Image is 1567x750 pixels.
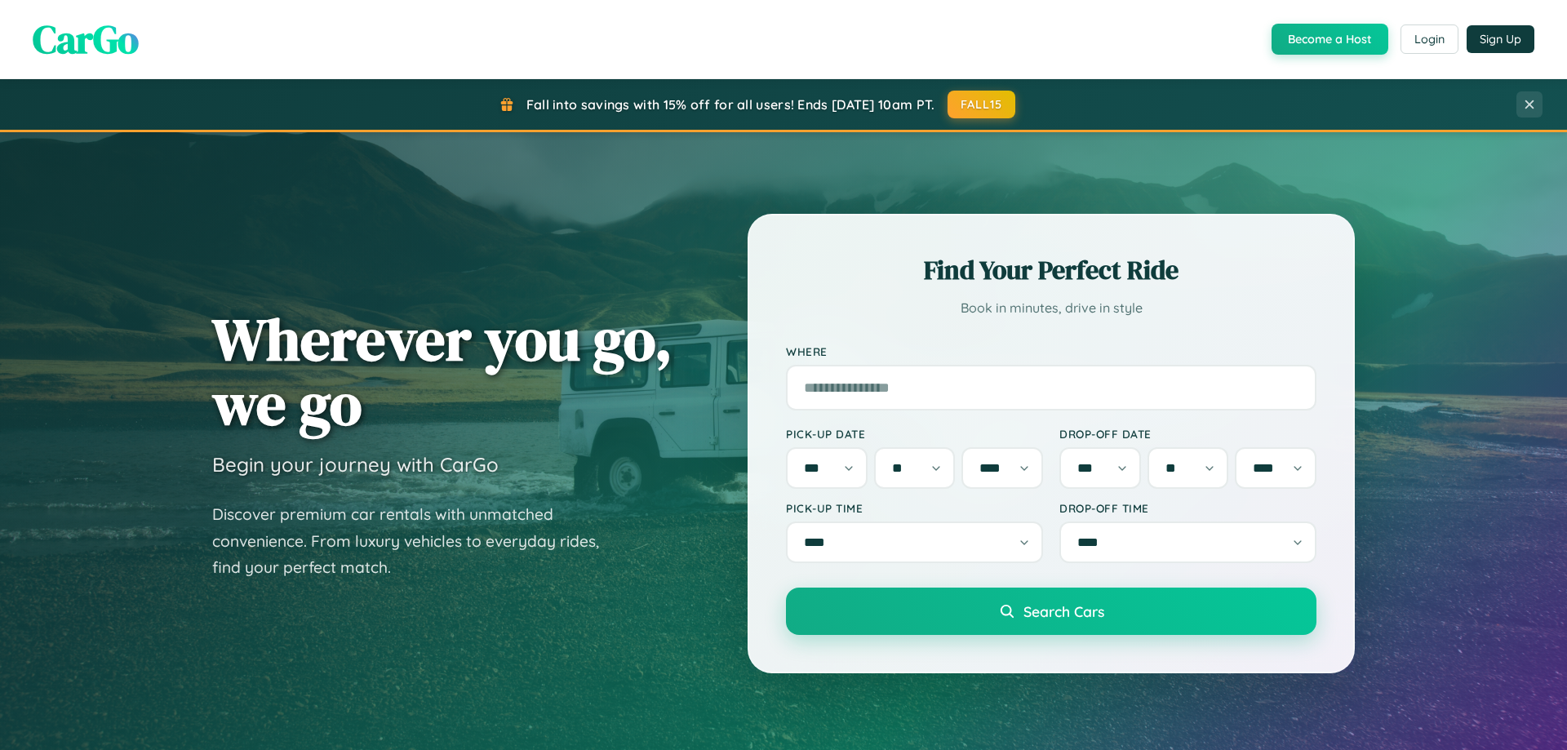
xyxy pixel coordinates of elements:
button: Sign Up [1467,25,1534,53]
button: FALL15 [948,91,1016,118]
label: Drop-off Time [1059,501,1316,515]
label: Where [786,344,1316,358]
p: Book in minutes, drive in style [786,296,1316,320]
h2: Find Your Perfect Ride [786,252,1316,288]
label: Pick-up Time [786,501,1043,515]
p: Discover premium car rentals with unmatched convenience. From luxury vehicles to everyday rides, ... [212,501,620,581]
h1: Wherever you go, we go [212,307,673,436]
label: Drop-off Date [1059,427,1316,441]
label: Pick-up Date [786,427,1043,441]
h3: Begin your journey with CarGo [212,452,499,477]
span: Fall into savings with 15% off for all users! Ends [DATE] 10am PT. [526,96,935,113]
button: Become a Host [1272,24,1388,55]
span: CarGo [33,12,139,66]
button: Search Cars [786,588,1316,635]
span: Search Cars [1023,602,1104,620]
button: Login [1401,24,1458,54]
